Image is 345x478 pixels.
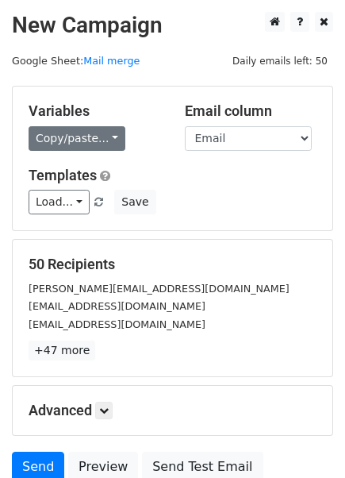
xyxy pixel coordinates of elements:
[12,12,333,39] h2: New Campaign
[114,190,155,214] button: Save
[29,402,316,419] h5: Advanced
[29,167,97,183] a: Templates
[29,300,205,312] small: [EMAIL_ADDRESS][DOMAIN_NAME]
[29,126,125,151] a: Copy/paste...
[266,402,345,478] iframe: Chat Widget
[227,55,333,67] a: Daily emails left: 50
[29,341,95,360] a: +47 more
[185,102,317,120] h5: Email column
[29,318,205,330] small: [EMAIL_ADDRESS][DOMAIN_NAME]
[29,190,90,214] a: Load...
[29,256,316,273] h5: 50 Recipients
[83,55,140,67] a: Mail merge
[12,55,140,67] small: Google Sheet:
[29,102,161,120] h5: Variables
[227,52,333,70] span: Daily emails left: 50
[29,283,289,295] small: [PERSON_NAME][EMAIL_ADDRESS][DOMAIN_NAME]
